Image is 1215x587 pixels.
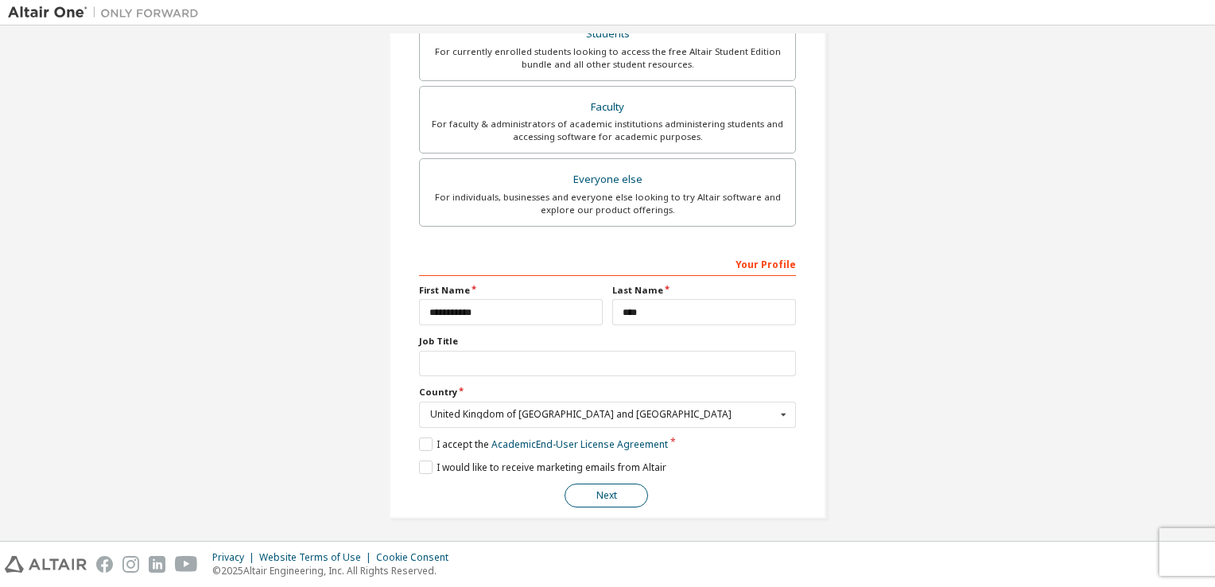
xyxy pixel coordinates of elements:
div: Faculty [429,96,786,119]
div: Cookie Consent [376,551,458,564]
div: Your Profile [419,251,796,276]
div: United Kingdom of [GEOGRAPHIC_DATA] and [GEOGRAPHIC_DATA] [430,410,776,419]
div: Everyone else [429,169,786,191]
label: Last Name [612,284,796,297]
div: Students [429,23,786,45]
label: Job Title [419,335,796,348]
label: First Name [419,284,603,297]
img: linkedin.svg [149,556,165,573]
label: I would like to receive marketing emails from Altair [419,461,666,474]
a: Academic End-User License Agreement [491,437,668,451]
div: For individuals, businesses and everyone else looking to try Altair software and explore our prod... [429,191,786,216]
div: For faculty & administrators of academic institutions administering students and accessing softwa... [429,118,786,143]
label: I accept the [419,437,668,451]
label: Country [419,386,796,398]
img: altair_logo.svg [5,556,87,573]
img: Altair One [8,5,207,21]
img: youtube.svg [175,556,198,573]
div: Privacy [212,551,259,564]
div: For currently enrolled students looking to access the free Altair Student Edition bundle and all ... [429,45,786,71]
button: Next [565,484,648,507]
img: facebook.svg [96,556,113,573]
div: Website Terms of Use [259,551,376,564]
img: instagram.svg [122,556,139,573]
p: © 2025 Altair Engineering, Inc. All Rights Reserved. [212,564,458,577]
